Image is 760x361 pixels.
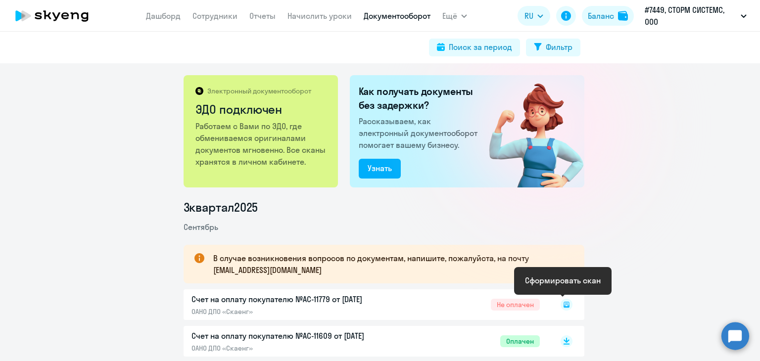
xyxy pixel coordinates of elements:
button: Фильтр [526,39,580,56]
a: Сотрудники [192,11,237,21]
button: Балансbalance [582,6,634,26]
div: Поиск за период [449,41,512,53]
span: Ещё [442,10,457,22]
button: Поиск за период [429,39,520,56]
img: connected [473,75,584,187]
button: #7449, СТОРМ СИСТЕМС, ООО [640,4,752,28]
div: Баланс [588,10,614,22]
span: Сентябрь [184,222,218,232]
p: Рассказываем, как электронный документооборот помогает вашему бизнесу. [359,115,481,151]
button: Ещё [442,6,467,26]
h2: Как получать документы без задержки? [359,85,481,112]
a: Дашборд [146,11,181,21]
a: Счет на оплату покупателю №AC-11609 от [DATE]ОАНО ДПО «Скаенг»Оплачен [191,330,540,353]
span: Оплачен [500,335,540,347]
img: balance [618,11,628,21]
p: #7449, СТОРМ СИСТЕМС, ООО [645,4,737,28]
div: Фильтр [546,41,572,53]
p: В случае возникновения вопросов по документам, напишите, пожалуйста, на почту [EMAIL_ADDRESS][DOM... [213,252,567,276]
p: Работаем с Вами по ЭДО, где обмениваемся оригиналами документов мгновенно. Все сканы хранятся в л... [195,120,328,168]
p: Электронный документооборот [207,87,311,95]
li: 3 квартал 2025 [184,199,584,215]
h2: ЭДО подключен [195,101,328,117]
a: Отчеты [249,11,276,21]
button: Узнать [359,159,401,179]
a: Документооборот [364,11,430,21]
p: ОАНО ДПО «Скаенг» [191,344,399,353]
a: Начислить уроки [287,11,352,21]
div: Сформировать скан [525,274,601,286]
div: Узнать [368,162,392,174]
button: RU [518,6,550,26]
span: RU [524,10,533,22]
p: Счет на оплату покупателю №AC-11609 от [DATE] [191,330,399,342]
